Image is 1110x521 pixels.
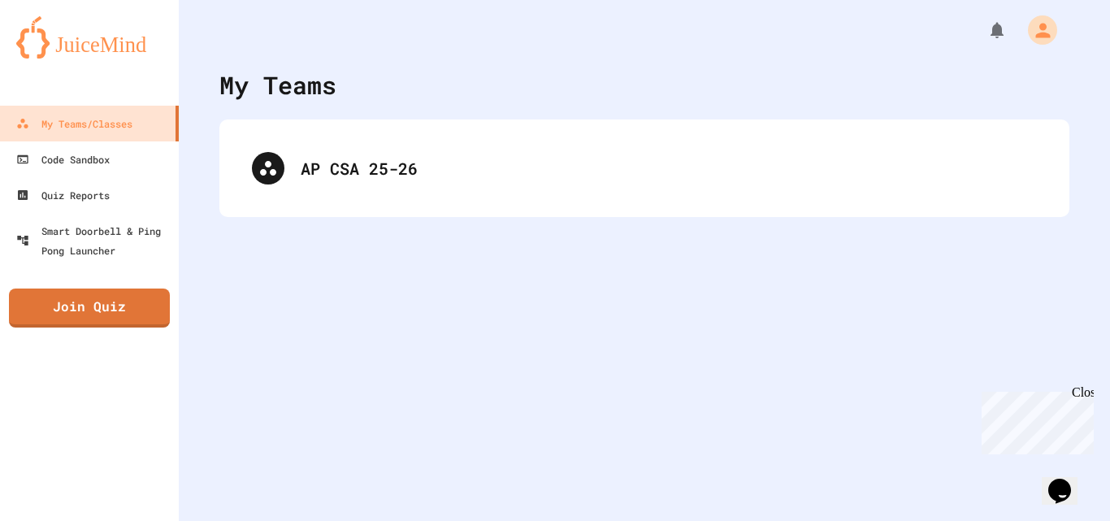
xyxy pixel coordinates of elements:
div: My Notifications [957,16,1011,44]
div: Chat with us now!Close [7,7,112,103]
div: Quiz Reports [16,185,110,205]
iframe: chat widget [1042,456,1094,505]
div: Code Sandbox [16,150,110,169]
div: My Teams/Classes [16,114,132,133]
img: logo-orange.svg [16,16,163,59]
div: AP CSA 25-26 [236,136,1053,201]
a: Join Quiz [9,289,170,328]
div: My Teams [219,67,336,103]
div: AP CSA 25-26 [301,156,1037,180]
div: My Account [1011,11,1061,49]
iframe: chat widget [975,385,1094,454]
div: Smart Doorbell & Ping Pong Launcher [16,221,172,260]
